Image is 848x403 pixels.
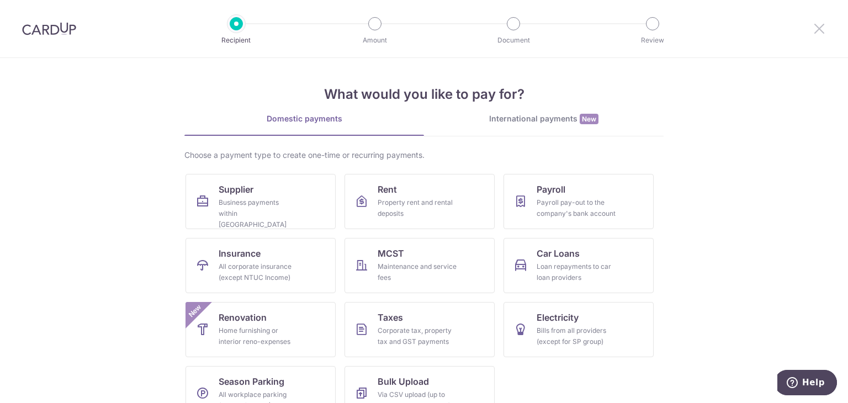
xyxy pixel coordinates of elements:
div: Payroll pay-out to the company's bank account [537,197,616,219]
div: Domestic payments [184,113,424,124]
img: CardUp [22,22,76,35]
span: Rent [378,183,397,196]
a: SupplierBusiness payments within [GEOGRAPHIC_DATA] [185,174,336,229]
span: Help [25,8,47,18]
span: Car Loans [537,247,580,260]
a: RenovationHome furnishing or interior reno-expensesNew [185,302,336,357]
div: International payments [424,113,664,125]
span: Supplier [219,183,253,196]
a: InsuranceAll corporate insurance (except NTUC Income) [185,238,336,293]
span: Insurance [219,247,261,260]
a: RentProperty rent and rental deposits [344,174,495,229]
span: Electricity [537,311,579,324]
div: Home furnishing or interior reno-expenses [219,325,298,347]
span: New [580,114,598,124]
span: Season Parking [219,375,284,388]
span: New [186,302,204,320]
div: Bills from all providers (except for SP group) [537,325,616,347]
div: Maintenance and service fees [378,261,457,283]
div: Corporate tax, property tax and GST payments [378,325,457,347]
span: Renovation [219,311,267,324]
div: Property rent and rental deposits [378,197,457,219]
div: Loan repayments to car loan providers [537,261,616,283]
p: Document [473,35,554,46]
span: Taxes [378,311,403,324]
a: Car LoansLoan repayments to car loan providers [504,238,654,293]
span: Payroll [537,183,565,196]
p: Review [612,35,693,46]
a: TaxesCorporate tax, property tax and GST payments [344,302,495,357]
iframe: Opens a widget where you can find more information [777,370,837,397]
span: MCST [378,247,404,260]
a: MCSTMaintenance and service fees [344,238,495,293]
h4: What would you like to pay for? [184,84,664,104]
a: ElectricityBills from all providers (except for SP group) [504,302,654,357]
div: Business payments within [GEOGRAPHIC_DATA] [219,197,298,230]
div: All corporate insurance (except NTUC Income) [219,261,298,283]
p: Amount [334,35,416,46]
span: Bulk Upload [378,375,429,388]
a: PayrollPayroll pay-out to the company's bank account [504,174,654,229]
p: Recipient [195,35,277,46]
div: Choose a payment type to create one-time or recurring payments. [184,150,664,161]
